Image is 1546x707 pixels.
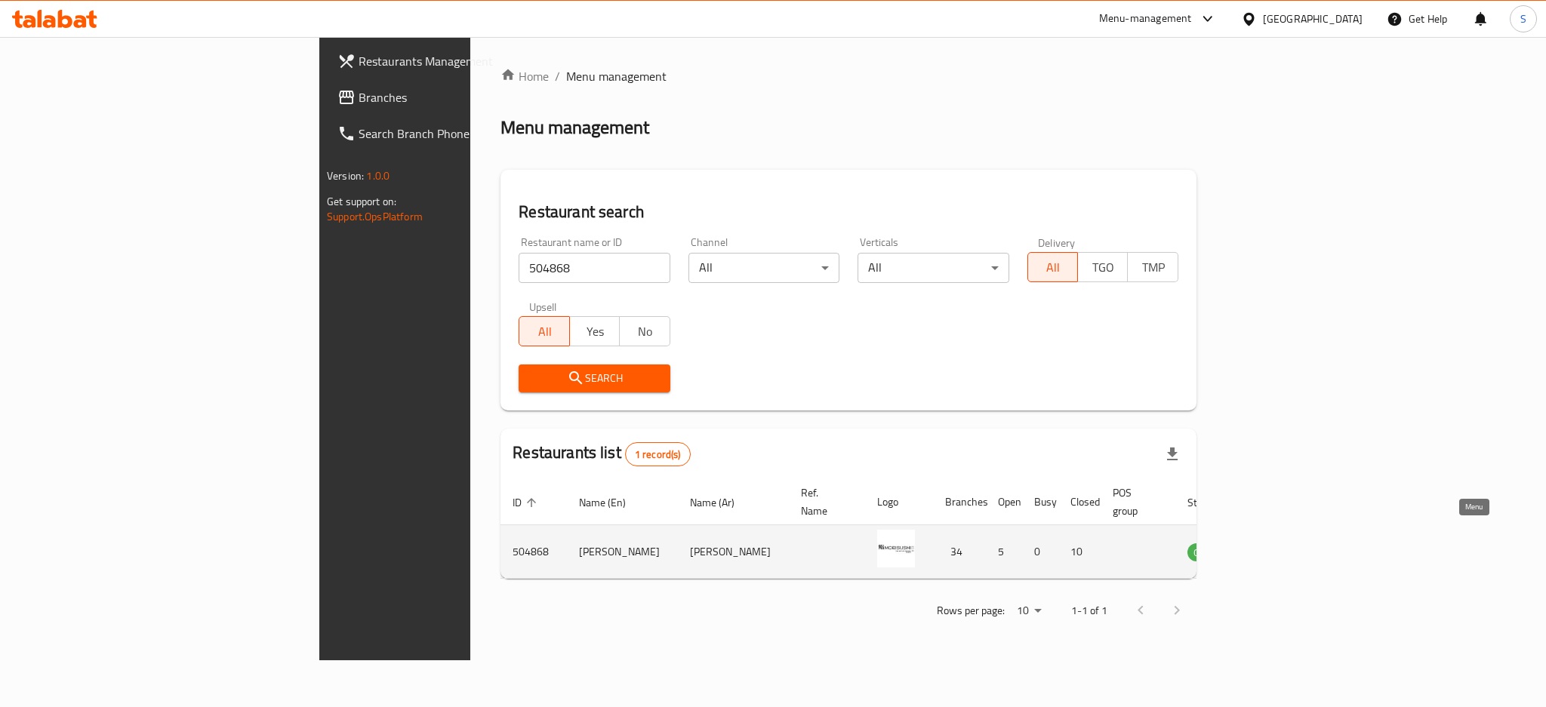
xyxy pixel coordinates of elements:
[366,166,390,186] span: 1.0.0
[579,493,645,512] span: Name (En)
[519,253,670,283] input: Search for restaurant name or ID..
[1187,544,1224,561] span: OPEN
[1011,600,1047,622] div: Rows per page:
[525,321,563,343] span: All
[1154,436,1190,472] div: Export file
[619,316,670,346] button: No
[1187,543,1224,561] div: OPEN
[1187,493,1236,512] span: Status
[626,321,664,343] span: No
[519,201,1178,223] h2: Restaurant search
[325,115,577,152] a: Search Branch Phone
[566,67,667,85] span: Menu management
[877,530,915,567] img: Mori Sushi
[513,441,690,466] h2: Restaurants list
[986,479,1022,525] th: Open
[937,601,1005,620] p: Rows per page:
[1127,252,1178,282] button: TMP
[1099,10,1192,28] div: Menu-management
[865,479,933,525] th: Logo
[933,525,986,579] td: 34
[500,479,1307,579] table: enhanced table
[576,321,614,343] span: Yes
[678,525,789,579] td: [PERSON_NAME]
[933,479,986,525] th: Branches
[327,207,423,226] a: Support.OpsPlatform
[986,525,1022,579] td: 5
[688,253,839,283] div: All
[569,316,620,346] button: Yes
[531,369,658,388] span: Search
[1034,257,1072,278] span: All
[519,316,569,346] button: All
[625,442,691,466] div: Total records count
[1134,257,1172,278] span: TMP
[325,79,577,115] a: Branches
[567,525,678,579] td: [PERSON_NAME]
[327,192,396,211] span: Get support on:
[1058,479,1101,525] th: Closed
[690,493,754,512] span: Name (Ar)
[1058,525,1101,579] td: 10
[1022,479,1058,525] th: Busy
[1113,484,1157,520] span: POS group
[359,124,565,143] span: Search Branch Phone
[1084,257,1122,278] span: TGO
[513,493,541,512] span: ID
[1022,525,1058,579] td: 0
[529,301,557,312] label: Upsell
[858,253,1009,283] div: All
[500,67,1196,85] nav: breadcrumb
[1038,237,1076,247] label: Delivery
[327,166,364,186] span: Version:
[1027,252,1078,282] button: All
[1263,11,1363,27] div: [GEOGRAPHIC_DATA]
[325,43,577,79] a: Restaurants Management
[626,447,690,462] span: 1 record(s)
[1077,252,1128,282] button: TGO
[1071,601,1107,620] p: 1-1 of 1
[519,364,670,392] button: Search
[801,484,847,520] span: Ref. Name
[359,52,565,70] span: Restaurants Management
[359,88,565,106] span: Branches
[1520,11,1526,27] span: S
